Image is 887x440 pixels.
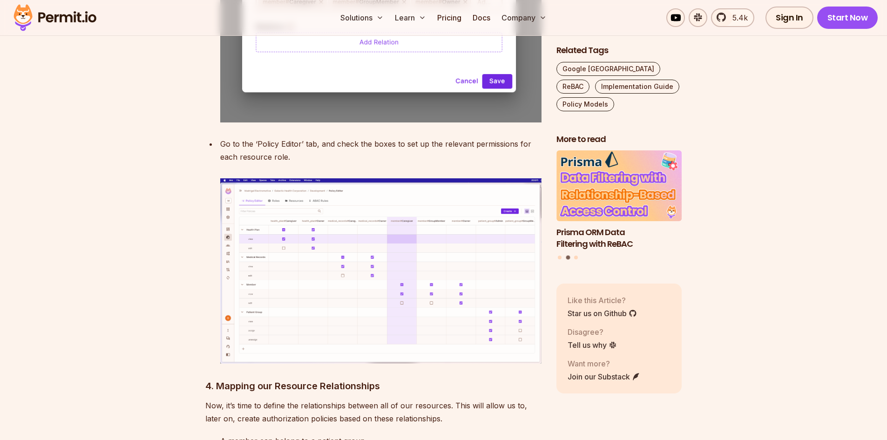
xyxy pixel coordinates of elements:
[568,339,617,351] a: Tell us why
[498,8,550,27] button: Company
[337,8,387,27] button: Solutions
[220,137,542,163] div: Go to the ‘Policy Editor’ tab, and check the boxes to set up the relevant permissions for each re...
[727,12,748,23] span: 5.4k
[469,8,494,27] a: Docs
[568,295,637,306] p: Like this Article?
[595,80,679,94] a: Implementation Guide
[556,62,660,76] a: Google [GEOGRAPHIC_DATA]
[556,134,682,145] h2: More to read
[556,45,682,56] h2: Related Tags
[220,178,542,363] img: ReBAC 6.png
[556,80,589,94] a: ReBAC
[566,256,570,260] button: Go to slide 2
[556,97,614,111] a: Policy Models
[9,2,101,34] img: Permit logo
[391,8,430,27] button: Learn
[556,151,682,222] img: Prisma ORM Data Filtering with ReBAC
[568,358,640,369] p: Want more?
[558,256,562,260] button: Go to slide 1
[817,7,878,29] a: Start Now
[556,151,682,261] div: Posts
[205,379,542,393] h3: 4. Mapping our Resource Relationships
[568,371,640,382] a: Join our Substack
[556,227,682,250] h3: Prisma ORM Data Filtering with ReBAC
[568,308,637,319] a: Star us on Github
[205,399,542,425] p: Now, it’s time to define the relationships between all of our resources. This will allow us to, l...
[556,151,682,250] a: Prisma ORM Data Filtering with ReBACPrisma ORM Data Filtering with ReBAC
[711,8,754,27] a: 5.4k
[556,151,682,250] li: 2 of 3
[568,326,617,338] p: Disagree?
[433,8,465,27] a: Pricing
[574,256,578,260] button: Go to slide 3
[765,7,813,29] a: Sign In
